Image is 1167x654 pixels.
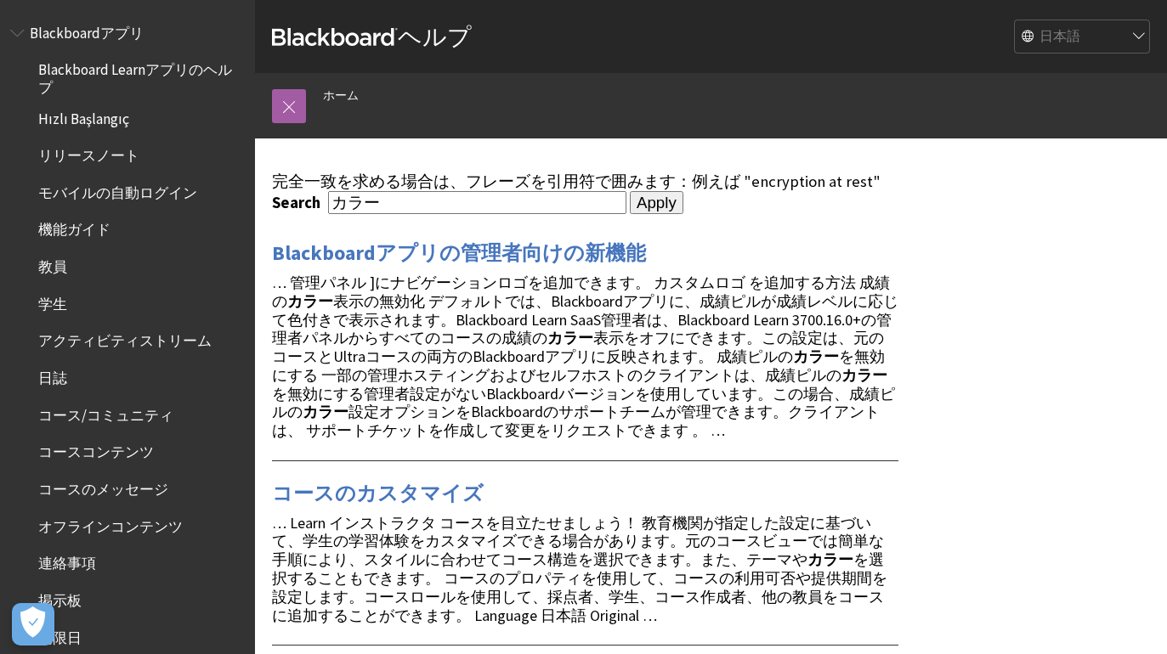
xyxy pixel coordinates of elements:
[38,475,168,498] span: コースのメッセージ
[38,438,154,461] span: コースコンテンツ
[807,550,853,569] strong: カラー
[793,347,839,366] strong: カラー
[272,240,646,267] a: Blackboardアプリの管理者向けの新機能
[38,327,212,350] span: アクティビティストリーム
[272,28,398,46] strong: Blackboard
[38,623,82,646] span: 期限日
[287,291,333,311] strong: カラー
[38,401,173,424] span: コース/コミュニティ
[38,512,183,535] span: オフラインコンテンツ
[38,178,197,201] span: モバイルの自動ログイン
[38,252,67,275] span: 教員
[303,402,348,421] strong: カラー
[272,193,325,212] label: Search
[272,513,887,625] span: … Learn インストラクタ コースを目立たせましょう！ 教育機関が指定した設定に基づいて、学生の学習体験をカスタマイズできる場合があります。元のコースビューでは簡単な手順により、スタイルに合...
[38,586,82,609] span: 掲示板
[547,328,593,347] strong: カラー
[12,603,54,646] button: 優先設定センターを開く
[38,364,67,386] span: 日誌
[272,480,484,507] a: コースのカスタマイズ
[630,191,683,215] input: Apply
[1015,20,1151,54] select: Site Language Selector
[272,273,898,440] span: … 管理パネル ]にナビゲーションロゴを追加できます。 カスタムロゴ を追加する方法 成績の 表示の無効化 デフォルトでは、Blackboardアプリに、成績ピルが成績レベルに応じて色付きで表示...
[38,550,96,572] span: 連絡事項
[38,141,139,164] span: リリースノート
[38,56,243,96] span: Blackboard Learnアプリのヘルプ
[38,290,67,313] span: 学生
[38,104,129,127] span: Hızlı Başlangıç
[30,19,144,42] span: Blackboardアプリ
[323,85,359,106] a: ホーム
[841,365,887,385] strong: カラー
[272,21,472,52] a: Blackboardヘルプ
[38,216,110,239] span: 機能ガイド
[272,172,898,191] div: 完全一致を求める場合は、フレーズを引用符で囲みます：例えば "encryption at rest"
